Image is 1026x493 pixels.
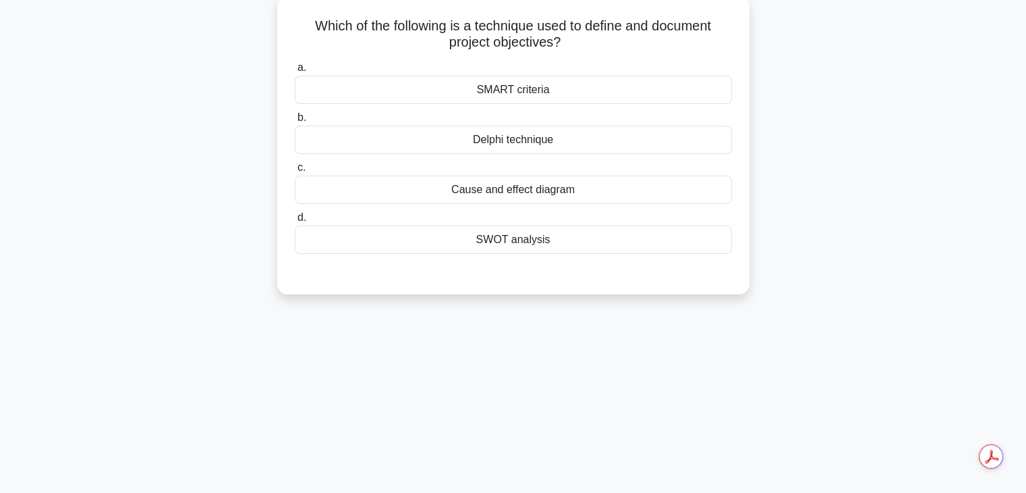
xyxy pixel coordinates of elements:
[297,61,306,73] span: a.
[295,126,732,154] div: Delphi technique
[297,161,306,173] span: c.
[297,111,306,123] span: b.
[295,226,732,254] div: SWOT analysis
[297,211,306,223] span: d.
[295,76,732,104] div: SMART criteria
[293,18,733,51] h5: Which of the following is a technique used to define and document project objectives?
[295,176,732,204] div: Cause and effect diagram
